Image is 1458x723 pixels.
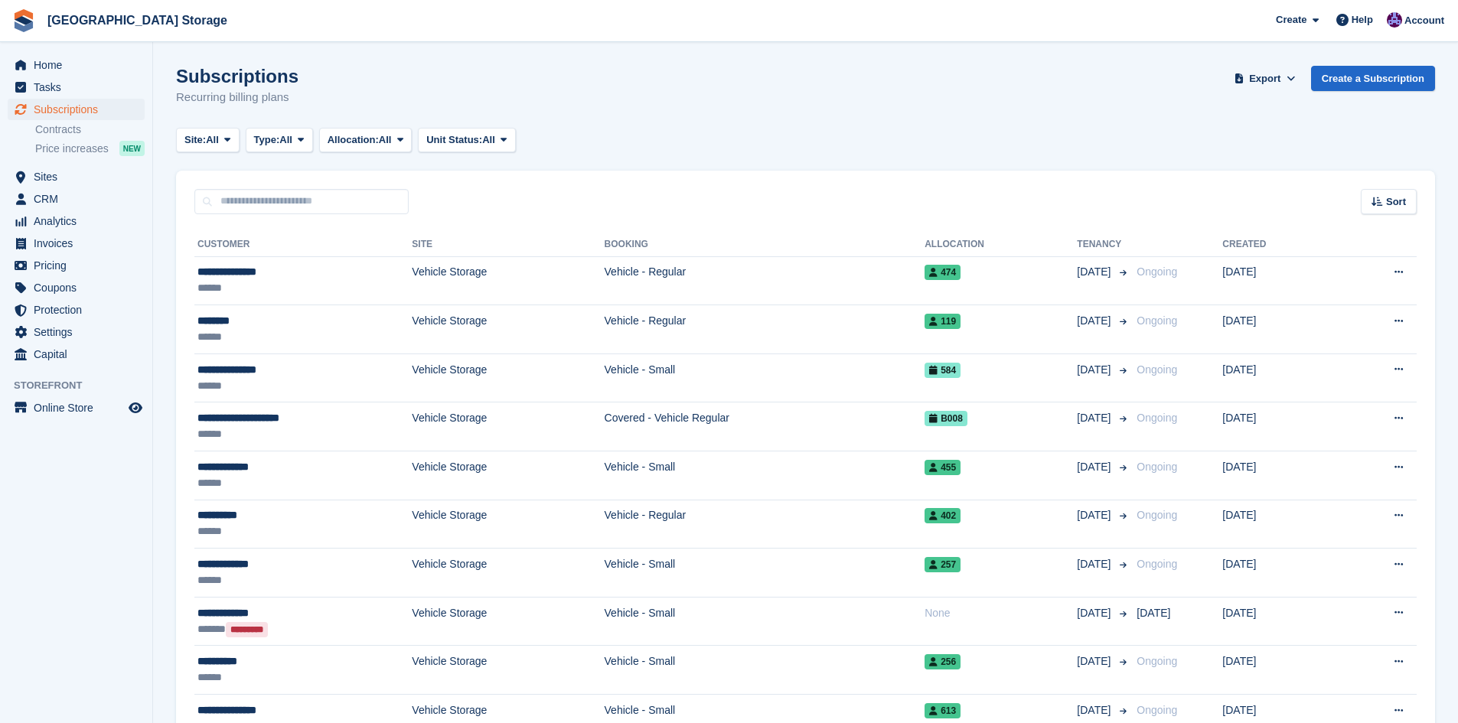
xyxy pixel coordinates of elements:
span: Invoices [34,233,126,254]
button: Allocation: All [319,128,413,153]
td: [DATE] [1222,402,1334,451]
a: menu [8,344,145,365]
span: [DATE] [1077,459,1114,475]
td: [DATE] [1222,353,1334,402]
a: Price increases NEW [35,140,145,157]
span: CRM [34,188,126,210]
th: Tenancy [1077,233,1130,257]
span: [DATE] [1137,607,1170,619]
img: stora-icon-8386f47178a22dfd0bd8f6a31ec36ba5ce8667c1dd55bd0f319d3a0aa187defe.svg [12,9,35,32]
span: [DATE] [1077,702,1114,718]
th: Customer [194,233,412,257]
a: menu [8,321,145,343]
span: Export [1249,71,1280,86]
td: [DATE] [1222,451,1334,500]
span: Home [34,54,126,76]
span: [DATE] [1077,362,1114,378]
a: [GEOGRAPHIC_DATA] Storage [41,8,233,33]
td: Vehicle - Small [605,353,925,402]
span: Ongoing [1137,558,1177,570]
span: Ongoing [1137,461,1177,473]
span: Unit Status: [426,132,482,148]
span: Allocation: [328,132,379,148]
a: menu [8,255,145,276]
span: Type: [254,132,280,148]
span: Ongoing [1137,314,1177,327]
span: Capital [34,344,126,365]
span: All [206,132,219,148]
a: Preview store [126,399,145,417]
span: Ongoing [1137,412,1177,424]
span: Protection [34,299,126,321]
td: Vehicle Storage [412,402,604,451]
td: Vehicle Storage [412,305,604,354]
td: [DATE] [1222,597,1334,646]
span: Ongoing [1137,704,1177,716]
td: Vehicle - Small [605,451,925,500]
span: 256 [925,654,961,669]
span: 402 [925,508,961,523]
span: Ongoing [1137,265,1177,278]
td: [DATE] [1222,646,1334,695]
span: Sort [1386,194,1406,210]
a: Contracts [35,122,145,137]
span: Help [1352,12,1373,28]
button: Export [1231,66,1299,91]
span: Analytics [34,210,126,232]
th: Site [412,233,604,257]
td: Vehicle - Small [605,597,925,646]
span: Ongoing [1137,509,1177,521]
span: [DATE] [1077,605,1114,621]
td: [DATE] [1222,500,1334,549]
td: Vehicle Storage [412,353,604,402]
span: 584 [925,363,961,378]
td: Vehicle Storage [412,646,604,695]
button: Site: All [176,128,240,153]
a: menu [8,77,145,98]
span: Account [1404,13,1444,28]
a: menu [8,188,145,210]
span: [DATE] [1077,507,1114,523]
td: Vehicle - Small [605,646,925,695]
span: Create [1276,12,1306,28]
span: All [379,132,392,148]
td: Vehicle - Regular [605,305,925,354]
th: Created [1222,233,1334,257]
p: Recurring billing plans [176,89,298,106]
td: Vehicle - Small [605,549,925,598]
td: Vehicle Storage [412,256,604,305]
span: Ongoing [1137,655,1177,667]
span: Site: [184,132,206,148]
span: Coupons [34,277,126,298]
a: menu [8,99,145,120]
td: Covered - Vehicle Regular [605,402,925,451]
span: [DATE] [1077,313,1114,329]
img: Hollie Harvey [1387,12,1402,28]
div: NEW [119,141,145,156]
td: Vehicle Storage [412,549,604,598]
a: menu [8,299,145,321]
span: Subscriptions [34,99,126,120]
span: Tasks [34,77,126,98]
a: menu [8,277,145,298]
span: [DATE] [1077,410,1114,426]
a: Create a Subscription [1311,66,1435,91]
td: [DATE] [1222,256,1334,305]
span: Settings [34,321,126,343]
span: All [482,132,495,148]
span: Online Store [34,397,126,418]
span: 474 [925,265,961,280]
span: Storefront [14,378,152,393]
th: Allocation [925,233,1077,257]
th: Booking [605,233,925,257]
a: menu [8,54,145,76]
span: [DATE] [1077,264,1114,280]
td: Vehicle Storage [412,451,604,500]
td: [DATE] [1222,305,1334,354]
span: 119 [925,314,961,329]
span: Sites [34,166,126,187]
span: Ongoing [1137,363,1177,376]
span: 613 [925,703,961,718]
span: B008 [925,411,967,426]
button: Type: All [246,128,313,153]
